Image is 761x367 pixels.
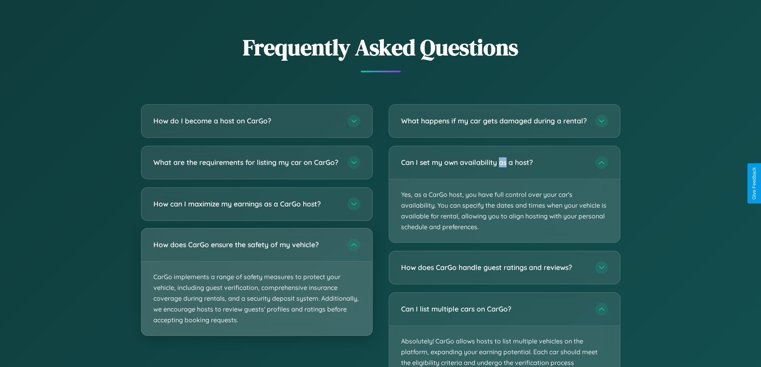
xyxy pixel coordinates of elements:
[401,304,587,314] h3: Can I list multiple cars on CarGo?
[751,167,757,200] div: Give Feedback
[401,116,587,126] h3: What happens if my car gets damaged during a rental?
[153,116,340,126] h3: How do I become a host on CarGo?
[153,199,340,209] h3: How can I maximize my earnings as a CarGo host?
[153,240,340,250] h3: How does CarGo ensure the safety of my vehicle?
[141,32,620,63] h2: Frequently Asked Questions
[401,157,587,167] h3: Can I set my own availability as a host?
[153,157,340,167] h3: What are the requirements for listing my car on CarGo?
[389,179,620,243] p: Yes, as a CarGo host, you have full control over your car's availability. You can specify the dat...
[141,262,372,336] p: CarGo implements a range of safety measures to protect your vehicle, including guest verification...
[401,263,587,273] h3: How does CarGo handle guest ratings and reviews?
